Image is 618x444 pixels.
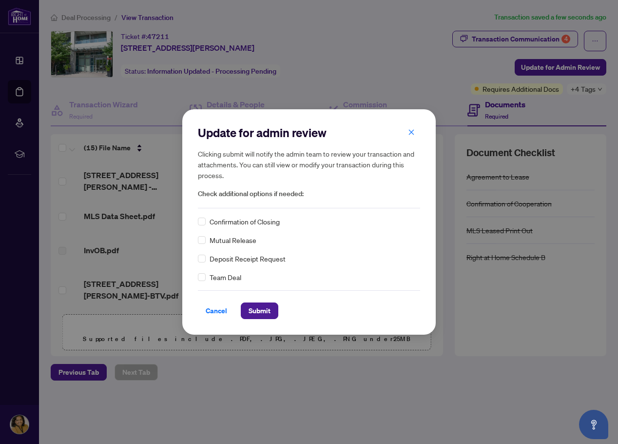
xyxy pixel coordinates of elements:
span: Cancel [206,303,227,319]
span: Check additional options if needed: [198,188,420,200]
button: Submit [241,303,278,319]
span: Deposit Receipt Request [210,253,286,264]
span: close [408,129,415,136]
span: Submit [249,303,270,319]
h2: Update for admin review [198,125,420,141]
button: Open asap [579,410,608,439]
span: Confirmation of Closing [210,216,280,227]
button: Cancel [198,303,235,319]
span: Team Deal [210,272,241,283]
h5: Clicking submit will notify the admin team to review your transaction and attachments. You can st... [198,148,420,181]
span: Mutual Release [210,235,256,245]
